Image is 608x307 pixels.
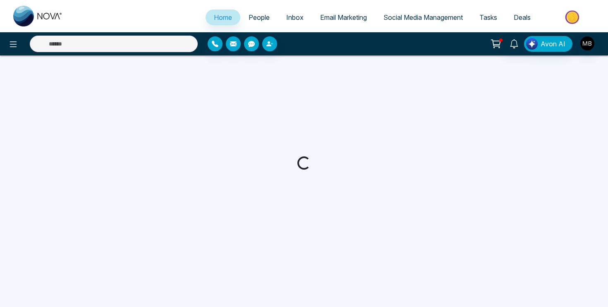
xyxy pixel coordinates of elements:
img: Market-place.gif [543,8,603,26]
span: Social Media Management [383,13,463,22]
span: Home [214,13,232,22]
a: People [240,10,278,25]
span: Email Marketing [320,13,367,22]
a: Inbox [278,10,312,25]
img: User Avatar [580,36,594,50]
img: Lead Flow [526,38,538,50]
a: Email Marketing [312,10,375,25]
button: Avon AI [524,36,572,52]
a: Deals [505,10,539,25]
img: Nova CRM Logo [13,6,63,26]
span: People [249,13,270,22]
span: Avon AI [541,39,565,49]
span: Tasks [479,13,497,22]
a: Home [206,10,240,25]
a: Tasks [471,10,505,25]
a: Social Media Management [375,10,471,25]
span: Inbox [286,13,304,22]
span: Deals [514,13,531,22]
